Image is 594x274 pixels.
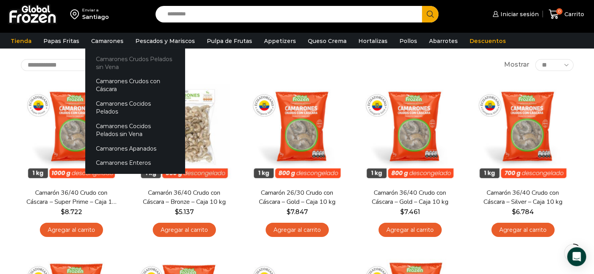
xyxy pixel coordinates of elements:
a: Pulpa de Frutas [203,34,256,48]
img: address-field-icon.svg [70,7,82,21]
a: Camarones Apanados [85,141,185,156]
a: Hortalizas [354,34,392,48]
a: Camarones Cocidos Pelados sin Vena [85,119,185,142]
a: Pollos [395,34,421,48]
span: $ [512,208,516,216]
a: Abarrotes [425,34,462,48]
bdi: 5.137 [175,208,194,216]
a: Descuentos [466,34,510,48]
a: Agregar al carrito: “Camarón 36/40 Crudo con Cáscara - Gold - Caja 10 kg” [379,223,442,237]
a: 0 Carrito [547,5,586,24]
span: $ [61,208,65,216]
select: Pedido de la tienda [21,59,122,71]
a: Camarón 36/40 Crudo con Cáscara – Gold – Caja 10 kg [364,188,455,207]
div: Enviar a [82,7,109,13]
button: Search button [422,6,438,22]
span: Carrito [562,10,584,18]
a: Agregar al carrito: “Camarón 36/40 Crudo con Cáscara - Silver - Caja 10 kg” [491,223,555,237]
a: Camarones Crudos con Cáscara [85,74,185,97]
a: Tienda [7,34,36,48]
a: Camarón 36/40 Crudo con Cáscara – Bronze – Caja 10 kg [139,188,229,207]
a: Camarones Cocidos Pelados [85,97,185,119]
a: Camarones Enteros [85,156,185,170]
div: Open Intercom Messenger [567,247,586,266]
a: Pescados y Mariscos [131,34,199,48]
a: Camarón 26/30 Crudo con Cáscara – Gold – Caja 10 kg [251,188,342,207]
a: Iniciar sesión [491,6,539,22]
a: Camarones Crudos Pelados sin Vena [85,52,185,74]
div: Santiago [82,13,109,21]
bdi: 6.784 [512,208,534,216]
a: Papas Fritas [39,34,83,48]
a: Queso Crema [304,34,350,48]
bdi: 7.847 [287,208,308,216]
a: Camarón 36/40 Crudo con Cáscara – Super Prime – Caja 10 kg [26,188,116,207]
span: 0 [556,8,562,15]
a: Agregar al carrito: “Camarón 36/40 Crudo con Cáscara - Bronze - Caja 10 kg” [153,223,216,237]
bdi: 8.722 [61,208,82,216]
span: $ [400,208,404,216]
span: Iniciar sesión [498,10,539,18]
a: Appetizers [260,34,300,48]
a: Agregar al carrito: “Camarón 36/40 Crudo con Cáscara - Super Prime - Caja 10 kg” [40,223,103,237]
span: $ [175,208,179,216]
span: Mostrar [504,60,529,69]
a: Camarones [87,34,127,48]
a: Agregar al carrito: “Camarón 26/30 Crudo con Cáscara - Gold - Caja 10 kg” [266,223,329,237]
bdi: 7.461 [400,208,420,216]
span: $ [287,208,290,216]
a: Camarón 36/40 Crudo con Cáscara – Silver – Caja 10 kg [477,188,568,207]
